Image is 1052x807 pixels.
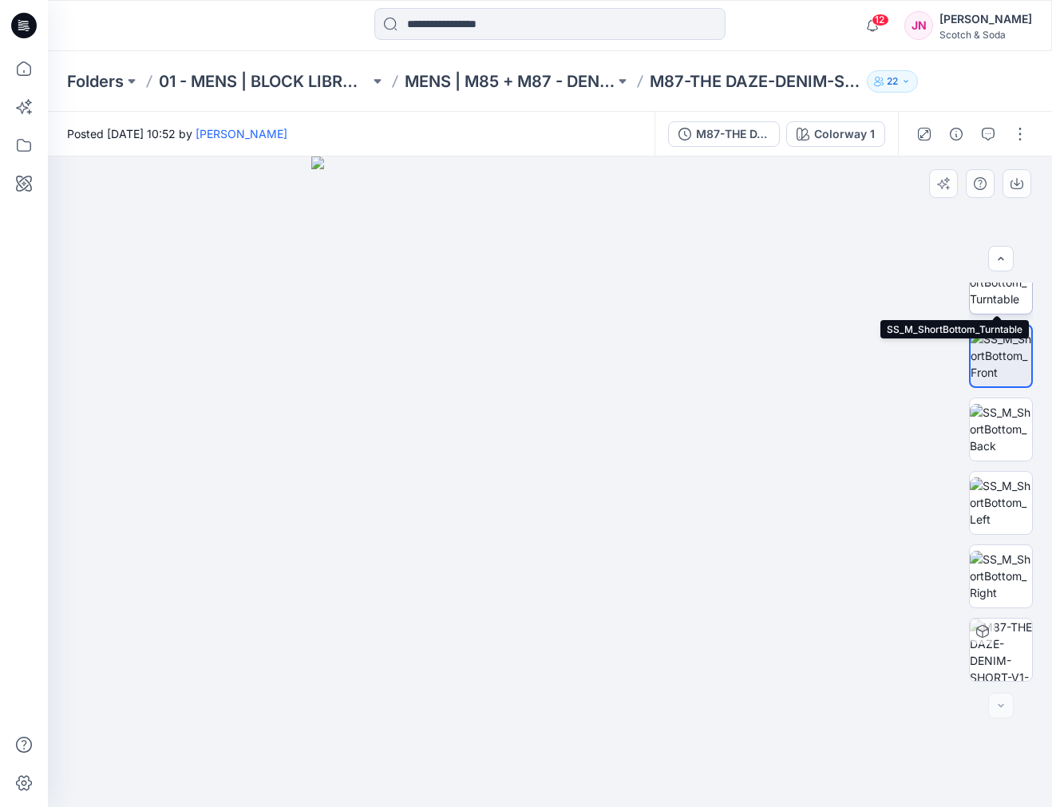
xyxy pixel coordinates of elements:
[67,125,287,142] span: Posted [DATE] 10:52 by
[943,121,969,147] button: Details
[887,73,898,90] p: 22
[970,257,1032,307] img: SS_M_ShortBottom_Turntable
[872,14,889,26] span: 12
[786,121,885,147] button: Colorway 1
[650,70,860,93] p: M87-THE DAZE-DENIM-SHORT-V1-0
[904,11,933,40] div: JN
[867,70,918,93] button: 22
[159,70,370,93] a: 01 - MENS | BLOCK LIBRARY
[971,330,1031,381] img: SS_M_ShortBottom_Front
[939,29,1032,41] div: Scotch & Soda
[196,127,287,140] a: [PERSON_NAME]
[311,156,789,807] img: eyJhbGciOiJIUzI1NiIsImtpZCI6IjAiLCJzbHQiOiJzZXMiLCJ0eXAiOiJKV1QifQ.eyJkYXRhIjp7InR5cGUiOiJzdG9yYW...
[939,10,1032,29] div: [PERSON_NAME]
[814,125,875,143] div: Colorway 1
[970,404,1032,454] img: SS_M_ShortBottom_Back
[67,70,124,93] a: Folders
[970,619,1032,681] img: M87-THE DAZE-DENIM-SHORT-V1-0 Colorway 1
[970,477,1032,528] img: SS_M_ShortBottom_Left
[696,125,769,143] div: M87-THE DAZE-DENIM-SHORT-V1-0
[405,70,615,93] a: MENS | M85 + M87 - DENIM
[970,551,1032,601] img: SS_M_ShortBottom_Right
[668,121,780,147] button: M87-THE DAZE-DENIM-SHORT-V1-0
